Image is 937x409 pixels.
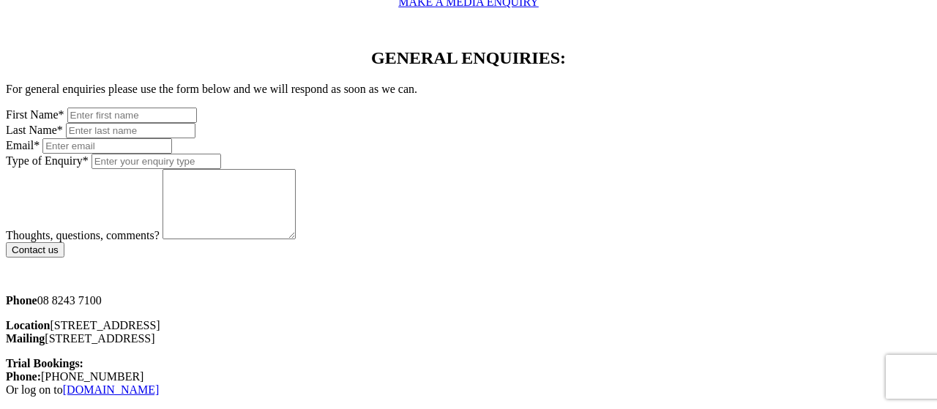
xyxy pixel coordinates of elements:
a: [DOMAIN_NAME] [63,383,160,396]
p: [STREET_ADDRESS] [STREET_ADDRESS] [6,319,931,345]
p: For general enquiries please use the form below and we will respond as soon as we can. [6,83,931,96]
label: Last Name [6,124,63,136]
p: [PHONE_NUMBER] Or log on to [6,357,931,397]
span: GENERAL ENQUIRIES: [371,48,566,67]
input: Enter first name [67,108,197,123]
label: Type of Enquiry [6,154,89,167]
label: Thoughts, questions, comments? [6,229,160,241]
input: Contact us [6,242,64,258]
label: Email [6,139,42,151]
strong: Phone [6,294,37,307]
strong: Phone: [6,370,41,383]
b: Trial Bookings: [6,357,83,369]
strong: Location [6,319,50,331]
strong: Mailing [6,332,45,345]
input: Enter your enquiry type [92,154,221,169]
label: First Name [6,108,64,121]
input: Enter email [42,138,172,154]
input: Enter last name [66,123,195,138]
p: 08 8243 7100 [6,294,931,307]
